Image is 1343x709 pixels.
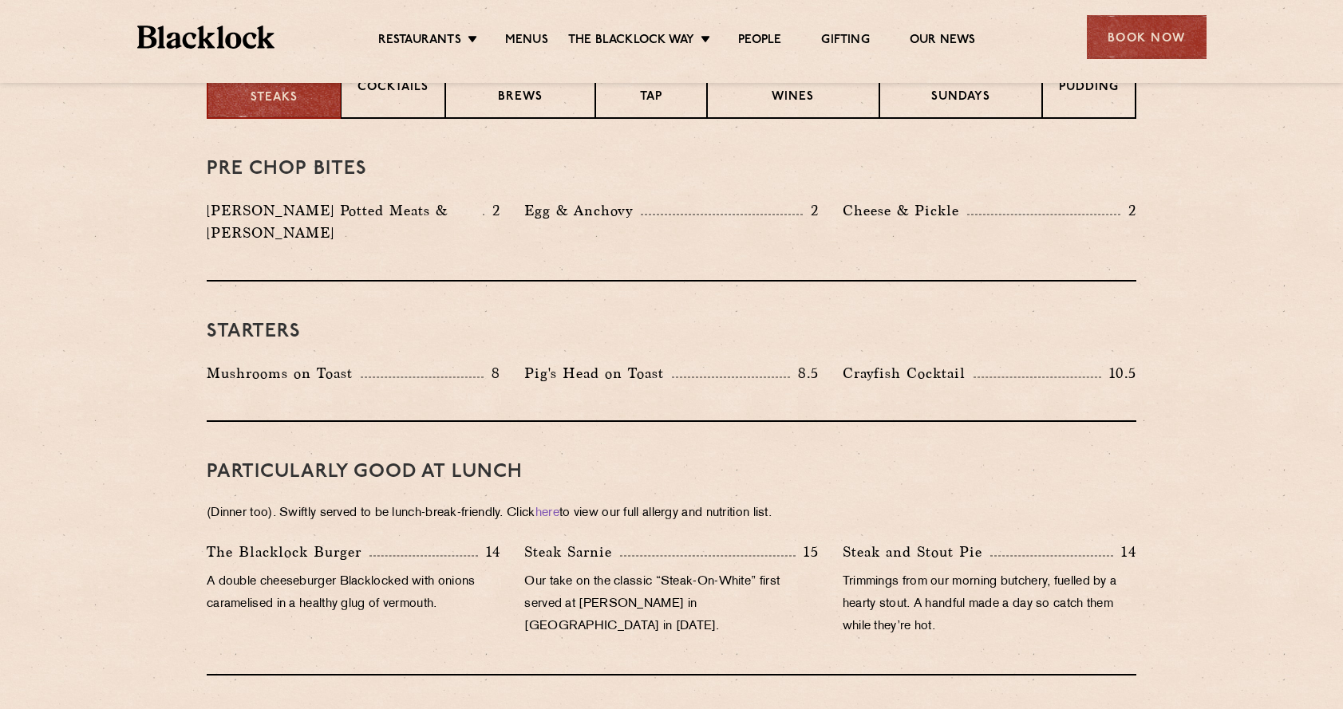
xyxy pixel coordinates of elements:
a: Gifting [821,33,869,50]
p: Our take on the classic “Steak-On-White” first served at [PERSON_NAME] in [GEOGRAPHIC_DATA] in [D... [524,571,818,638]
a: Restaurants [378,33,461,50]
p: 8.5 [790,363,819,384]
div: Book Now [1087,15,1207,59]
p: 2 [803,200,819,221]
p: The Blacklock Burger [207,541,369,563]
p: 14 [1113,542,1136,562]
p: Egg & Anchovy [524,199,641,222]
a: The Blacklock Way [568,33,694,50]
p: 2 [484,200,500,221]
p: Cheese & Pickle [843,199,967,222]
p: Steak and Stout Pie [843,541,990,563]
h3: Starters [207,321,1136,342]
p: Blacklock Brews [462,70,579,108]
p: Trimmings from our morning butchery, fuelled by a hearty stout. A handful made a day so catch the... [843,571,1136,638]
a: Our News [910,33,976,50]
p: 8 [484,363,500,384]
p: Cocktails [357,79,429,99]
p: A double cheeseburger Blacklocked with onions caramelised in a healthy glug of vermouth. [207,571,500,616]
p: Chops & Steaks [224,71,324,107]
a: here [535,507,559,519]
img: BL_Textured_Logo-footer-cropped.svg [137,26,275,49]
p: Pig's Head on Toast [524,362,672,384]
p: 15 [796,542,819,562]
p: Steak Sarnie [524,541,620,563]
p: Crayfish Cocktail [843,362,974,384]
h3: Pre Chop Bites [207,159,1136,179]
p: Pudding [1059,79,1119,99]
p: Blacklock Sundays [896,70,1025,108]
p: Wine on Tap [612,70,690,108]
p: 2 [1120,200,1136,221]
p: [PERSON_NAME] Potted Meats & [PERSON_NAME] [207,199,483,244]
p: Mushrooms on Toast [207,362,361,384]
p: 14 [478,542,501,562]
p: 10.5 [1101,363,1136,384]
a: People [738,33,781,50]
h3: PARTICULARLY GOOD AT LUNCH [207,462,1136,483]
a: Menus [505,33,548,50]
p: Our favourite wines [724,70,862,108]
p: (Dinner too). Swiftly served to be lunch-break-friendly. Click to view our full allergy and nutri... [207,502,1136,525]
